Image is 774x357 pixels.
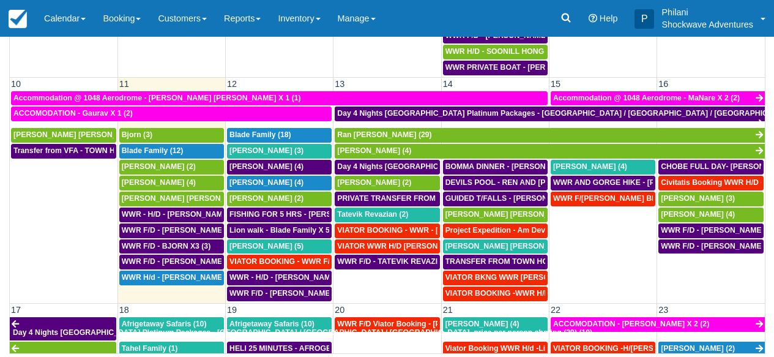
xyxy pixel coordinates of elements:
[335,317,439,332] a: WWR F/D Viator Booking - [PERSON_NAME] X1 (1)
[335,160,439,175] a: Day 4 Nights [GEOGRAPHIC_DATA] Platinum Packages - [GEOGRAPHIC_DATA] / [GEOGRAPHIC_DATA] / [GEOGR...
[443,192,548,206] a: GUIDED T/FALLS - [PERSON_NAME] AND [PERSON_NAME] X4 (4)
[443,239,548,254] a: [PERSON_NAME] [PERSON_NAME] (4)
[13,130,152,139] span: [PERSON_NAME] [PERSON_NAME] (2)
[118,79,130,89] span: 11
[118,305,130,315] span: 18
[445,210,584,219] span: [PERSON_NAME] [PERSON_NAME] (2)
[442,305,454,315] span: 21
[445,63,613,72] span: WWR PRIVATE BOAT - [PERSON_NAME] X1 (1)
[227,208,332,222] a: FISHING FOR 5 HRS - [PERSON_NAME] X 2 (2)
[226,305,238,315] span: 19
[337,242,483,250] span: VIATOR WWR H/D [PERSON_NAME] 1 (1)
[10,79,22,89] span: 10
[119,208,224,222] a: WWR - H/D - [PERSON_NAME] X 4 (4)
[227,192,332,206] a: [PERSON_NAME] (2)
[227,317,332,332] a: Afrigetaway Safaris (10)
[657,79,669,89] span: 16
[119,224,224,238] a: WWR F/D - [PERSON_NAME] [PERSON_NAME] X1 (1)
[11,128,116,143] a: [PERSON_NAME] [PERSON_NAME] (2)
[122,242,210,250] span: WWR F/D - BJORN X3 (3)
[589,14,597,23] i: Help
[337,146,411,155] span: [PERSON_NAME] (4)
[337,210,408,219] span: Tatevik Revazian (2)
[337,130,431,139] span: Ran [PERSON_NAME] (29)
[122,178,196,187] span: [PERSON_NAME] (4)
[335,208,439,222] a: Tatevik Revazian (2)
[443,176,548,190] a: DEVILS POOL - REN AND [PERSON_NAME] X4 (4)
[661,210,735,219] span: [PERSON_NAME] (4)
[119,192,224,206] a: [PERSON_NAME] [PERSON_NAME] (5)
[335,176,439,190] a: [PERSON_NAME] (2)
[658,160,764,175] a: CHOBE FULL DAY- [PERSON_NAME] AND [PERSON_NAME] X4 (4)
[227,255,332,269] a: VIATOR BOOKING - WWR F/D- [PERSON_NAME] 2 (2)
[551,91,765,106] a: Accommodation @ 1048 Aerodrome - MaNare X 2 (2)
[658,224,764,238] a: WWR F/D - [PERSON_NAME] X 3 (4)
[122,146,184,155] span: Blade Family (12)
[227,128,332,143] a: Blade Family (18)
[657,305,669,315] span: 23
[445,194,682,203] span: GUIDED T/FALLS - [PERSON_NAME] AND [PERSON_NAME] X4 (4)
[658,208,764,222] a: [PERSON_NAME] (4)
[551,342,655,356] a: VIATOR BOOKING -H/[PERSON_NAME] X 4 (4)
[443,287,548,301] a: VIATOR BOOKING -WWR H/D - [PERSON_NAME] X1 (1)
[337,178,411,187] span: [PERSON_NAME] (2)
[119,176,224,190] a: [PERSON_NAME] (4)
[551,176,655,190] a: WWR AND GORGE HIKE - [PERSON_NAME] AND [PERSON_NAME] 4 (4)
[335,107,765,121] a: Day 4 Nights [GEOGRAPHIC_DATA] Platinum Packages - [GEOGRAPHIC_DATA] / [GEOGRAPHIC_DATA] / [GEOGR...
[333,79,346,89] span: 13
[122,344,178,353] span: Tahel Family (1)
[227,144,332,159] a: [PERSON_NAME] (3)
[443,317,548,332] a: [PERSON_NAME] (4)
[661,6,753,18] p: Philani
[445,320,519,328] span: [PERSON_NAME] (4)
[122,162,196,171] span: [PERSON_NAME] (2)
[445,226,664,235] span: Project Expedition - Am Devils Pool- [PERSON_NAME] X 2 (2)
[122,226,312,235] span: WWR F/D - [PERSON_NAME] [PERSON_NAME] X1 (1)
[122,194,261,203] span: [PERSON_NAME] [PERSON_NAME] (5)
[333,305,346,315] span: 20
[229,178,303,187] span: [PERSON_NAME] (4)
[445,178,623,187] span: DEVILS POOL - REN AND [PERSON_NAME] X4 (4)
[661,194,735,203] span: [PERSON_NAME] (3)
[658,192,764,206] a: [PERSON_NAME] (3)
[119,255,224,269] a: WWR F/D - [PERSON_NAME] X 2 (2)
[337,194,652,203] span: PRIVATE TRANSFER FROM VFA -V FSL - [PERSON_NAME] AND [PERSON_NAME] X4 (4)
[229,242,303,250] span: [PERSON_NAME] (5)
[443,255,548,269] a: TRANSFER FROM TOWN HOTELS TO VFA - [PERSON_NAME] [PERSON_NAME] X2 (2)
[11,91,548,106] a: Accommodation @ 1048 Aerodrome - [PERSON_NAME] [PERSON_NAME] X 1 (1)
[229,146,303,155] span: [PERSON_NAME] (3)
[551,160,655,175] a: [PERSON_NAME] (4)
[658,342,765,356] a: [PERSON_NAME] (2)
[335,239,439,254] a: VIATOR WWR H/D [PERSON_NAME] 1 (1)
[553,320,709,328] span: ACCOMODATION - [PERSON_NAME] X 2 (2)
[229,194,303,203] span: [PERSON_NAME] (2)
[13,94,301,102] span: Accommodation @ 1048 Aerodrome - [PERSON_NAME] [PERSON_NAME] X 1 (1)
[443,208,548,222] a: [PERSON_NAME] [PERSON_NAME] (2)
[9,10,27,28] img: checkfront-main-nav-mini-logo.png
[337,226,516,235] span: VIATOR BOOKING - WWR - [PERSON_NAME] 2 (2)
[445,47,569,56] span: WWR H/D - SOONILL HONG X 2 (2)
[122,320,207,328] span: Afrigetaway Safaris (10)
[337,320,518,328] span: WWR F/D Viator Booking - [PERSON_NAME] X1 (1)
[443,160,548,175] a: BOMMA DINNER - [PERSON_NAME] AND [PERSON_NAME] X4 (4)
[13,146,299,155] span: Transfer from VFA - TOWN HOTELS - [PERSON_NAME] [PERSON_NAME] X 2 (1)
[227,160,332,175] a: [PERSON_NAME] (4)
[445,257,753,266] span: TRANSFER FROM TOWN HOTELS TO VFA - [PERSON_NAME] [PERSON_NAME] X2 (2)
[119,317,224,332] a: Afrigetaway Safaris (10)
[119,160,224,175] a: [PERSON_NAME] (2)
[445,273,601,282] span: VIATOR BKNG WWR [PERSON_NAME] 2 (1)
[227,287,332,301] a: WWR F/D - [PERSON_NAME] X3 (3)
[335,128,765,143] a: Ran [PERSON_NAME] (29)
[551,317,765,332] a: ACCOMODATION - [PERSON_NAME] X 2 (2)
[442,79,454,89] span: 14
[119,144,224,159] a: Blade Family (12)
[227,224,332,238] a: Lion walk - Blade Family X 5 (5)
[11,107,332,121] a: ACCOMODATION - Gaurav X 1 (2)
[661,18,753,31] p: Shockwave Adventures
[13,109,133,118] span: ACCOMODATION - Gaurav X 1 (2)
[445,242,584,250] span: [PERSON_NAME] [PERSON_NAME] (4)
[445,162,680,171] span: BOMMA DINNER - [PERSON_NAME] AND [PERSON_NAME] X4 (4)
[553,162,627,171] span: [PERSON_NAME] (4)
[443,224,548,238] a: Project Expedition - Am Devils Pool- [PERSON_NAME] X 2 (2)
[553,94,740,102] span: Accommodation @ 1048 Aerodrome - MaNare X 2 (2)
